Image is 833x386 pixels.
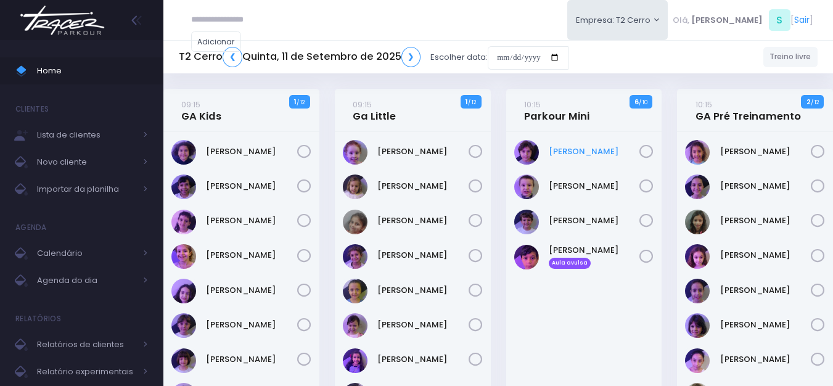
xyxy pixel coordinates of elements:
small: / 12 [297,99,305,106]
a: [PERSON_NAME] [720,319,811,331]
span: Home [37,63,148,79]
a: Sair [794,14,810,27]
img: Luisa Tomchinsky Montezano [685,244,710,269]
a: [PERSON_NAME] [377,249,469,261]
a: [PERSON_NAME] [720,146,811,158]
img: Malu Bernardes [685,313,710,338]
strong: 6 [634,97,639,107]
img: Julia Merlino Donadell [343,313,367,338]
strong: 2 [806,97,811,107]
div: [ ] [668,6,818,34]
h4: Agenda [15,215,47,240]
img: Ana Beatriz Xavier Roque [171,140,196,165]
a: 10:15GA Pré Treinamento [696,98,801,123]
img: Isabel Amado [343,244,367,269]
a: 10:15Parkour Mini [524,98,589,123]
img: Isabela de Brito Moffa [171,279,196,303]
small: 10:15 [524,99,541,110]
a: Adicionar [191,31,242,52]
span: Lista de clientes [37,127,136,143]
a: [PERSON_NAME] [720,180,811,192]
a: 09:15GA Kids [181,98,221,123]
a: 09:15Ga Little [353,98,396,123]
a: [PERSON_NAME] [549,146,640,158]
a: [PERSON_NAME] [206,249,297,261]
small: / 12 [811,99,819,106]
span: Relatório experimentais [37,364,136,380]
img: Dante Passos [514,140,539,165]
a: [PERSON_NAME] [720,249,811,261]
img: Clara Guimaraes Kron [171,210,196,234]
a: [PERSON_NAME] [206,284,297,297]
img: Guilherme Soares Naressi [514,175,539,199]
small: / 10 [639,99,647,106]
small: 10:15 [696,99,712,110]
span: Relatórios de clientes [37,337,136,353]
a: [PERSON_NAME] [720,353,811,366]
img: Ana Helena Soutello [685,175,710,199]
a: [PERSON_NAME] Aula avulsa [549,244,640,269]
a: [PERSON_NAME] [206,180,297,192]
img: Antonieta Bonna Gobo N Silva [343,140,367,165]
small: / 12 [468,99,476,106]
a: [PERSON_NAME] [377,215,469,227]
a: [PERSON_NAME] [377,353,469,366]
span: [PERSON_NAME] [691,14,763,27]
a: [PERSON_NAME] [206,319,297,331]
img: Manuela Santos [343,348,367,373]
span: Aula avulsa [549,258,591,269]
span: Agenda do dia [37,273,136,289]
a: [PERSON_NAME] [720,215,811,227]
h4: Relatórios [15,306,61,331]
a: [PERSON_NAME] [206,215,297,227]
img: Maria Vitória Silva Moura [685,348,710,373]
img: Catarina Andrade [343,175,367,199]
a: [PERSON_NAME] [377,180,469,192]
img: Alice Oliveira Castro [685,140,710,165]
a: [PERSON_NAME] [377,319,469,331]
a: [PERSON_NAME] [206,353,297,366]
h4: Clientes [15,97,49,121]
img: Gabriela Libardi Galesi Bernardo [171,244,196,269]
a: ❯ [401,47,421,67]
h5: T2 Cerro Quinta, 11 de Setembro de 2025 [179,47,421,67]
span: Olá, [673,14,689,27]
span: S [769,9,790,31]
small: 09:15 [181,99,200,110]
a: [PERSON_NAME] [549,180,640,192]
img: Mariana Abramo [171,348,196,373]
strong: 1 [466,97,468,107]
img: Isabel Silveira Chulam [343,279,367,303]
a: [PERSON_NAME] [377,284,469,297]
img: Heloísa Amado [343,210,367,234]
img: Samuel Bigaton [514,245,539,269]
img: Luzia Rolfini Fernandes [685,279,710,303]
div: Escolher data: [179,43,568,72]
strong: 1 [294,97,297,107]
a: Treino livre [763,47,818,67]
span: Novo cliente [37,154,136,170]
img: Otto Guimarães Krön [514,210,539,234]
small: 09:15 [353,99,372,110]
span: Importar da planilha [37,181,136,197]
img: Maria Clara Frateschi [171,313,196,338]
a: [PERSON_NAME] [377,146,469,158]
span: Calendário [37,245,136,261]
img: Beatriz Kikuchi [171,175,196,199]
a: [PERSON_NAME] [206,146,297,158]
img: Julia de Campos Munhoz [685,210,710,234]
a: [PERSON_NAME] [720,284,811,297]
a: [PERSON_NAME] [549,215,640,227]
